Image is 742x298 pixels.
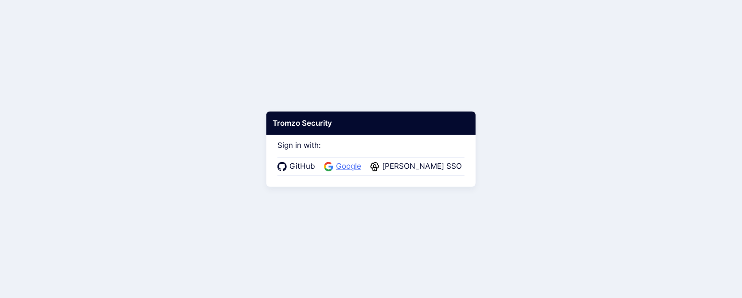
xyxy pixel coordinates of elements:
[266,111,476,135] div: Tromzo Security
[277,161,318,172] a: GitHub
[370,161,465,172] a: [PERSON_NAME] SSO
[287,161,318,172] span: GitHub
[333,161,364,172] span: Google
[277,128,465,175] div: Sign in with:
[379,161,465,172] span: [PERSON_NAME] SSO
[324,161,364,172] a: Google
